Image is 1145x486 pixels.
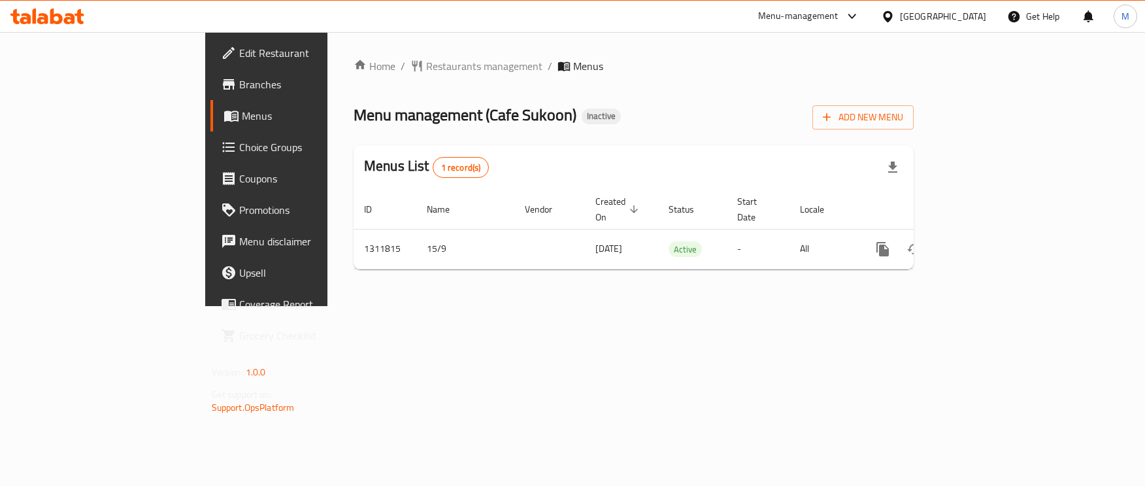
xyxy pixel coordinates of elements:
td: - [727,229,789,269]
span: Vendor [525,201,569,217]
td: All [789,229,857,269]
span: [DATE] [595,240,622,257]
nav: breadcrumb [354,58,914,74]
span: Coupons [239,171,386,186]
td: 15/9 [416,229,514,269]
span: Inactive [582,111,621,122]
div: Export file [877,152,908,183]
div: [GEOGRAPHIC_DATA] [900,9,986,24]
h2: Menus List [364,156,489,178]
span: Name [427,201,467,217]
div: Inactive [582,109,621,124]
a: Menu disclaimer [210,226,397,257]
span: Choice Groups [239,139,386,155]
span: Grocery Checklist [239,328,386,343]
span: 1 record(s) [433,162,489,174]
span: Upsell [239,265,386,281]
button: Add New Menu [812,105,914,130]
span: Menu disclaimer [239,234,386,249]
span: Add New Menu [823,109,903,126]
a: Promotions [210,194,397,226]
a: Edit Restaurant [210,37,397,69]
div: Active [669,241,702,257]
a: Coverage Report [210,288,397,320]
span: Promotions [239,202,386,218]
li: / [401,58,405,74]
span: Version: [212,364,244,381]
li: / [548,58,552,74]
span: Coverage Report [239,296,386,312]
span: Locale [800,201,841,217]
a: Branches [210,69,397,100]
a: Coupons [210,163,397,194]
table: enhanced table [354,190,1003,269]
a: Upsell [210,257,397,288]
span: 1.0.0 [246,364,266,381]
span: Menus [573,58,603,74]
span: M [1121,9,1129,24]
a: Restaurants management [410,58,542,74]
span: Created On [595,194,642,225]
span: Active [669,242,702,257]
span: ID [364,201,389,217]
span: Menu management ( Cafe Sukoon ) [354,100,576,130]
th: Actions [857,190,1003,230]
span: Restaurants management [426,58,542,74]
span: Menus [242,108,386,124]
a: Menus [210,100,397,131]
div: Total records count [433,157,490,178]
a: Support.OpsPlatform [212,399,295,416]
a: Choice Groups [210,131,397,163]
span: Branches [239,77,386,92]
span: Get support on: [212,386,272,403]
span: Edit Restaurant [239,45,386,61]
button: Change Status [899,234,930,265]
span: Start Date [737,194,774,225]
a: Grocery Checklist [210,320,397,351]
span: Status [669,201,711,217]
button: more [867,234,899,265]
div: Menu-management [758,9,838,24]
